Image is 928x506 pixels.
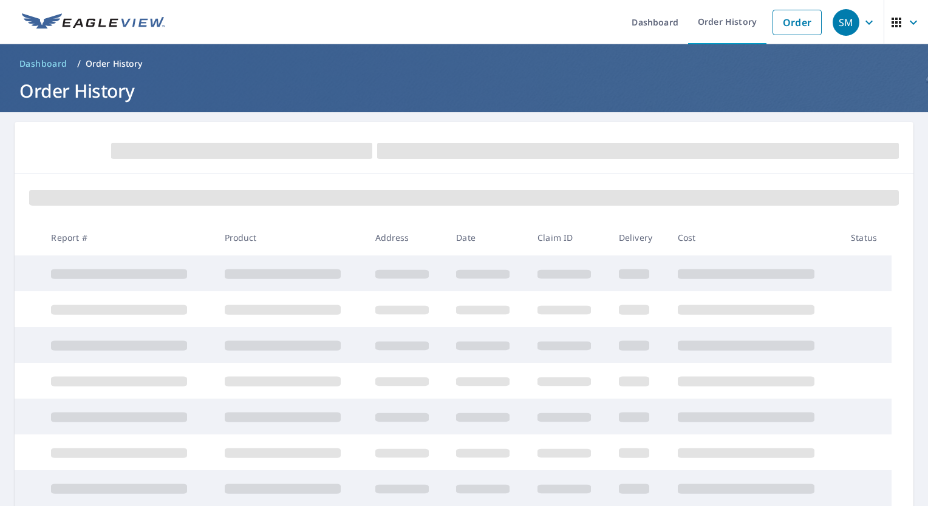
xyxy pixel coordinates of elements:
th: Claim ID [528,220,609,255]
nav: breadcrumb [15,54,913,73]
p: Order History [86,58,143,70]
th: Date [446,220,528,255]
th: Product [215,220,366,255]
th: Status [841,220,892,255]
div: SM [833,9,859,36]
a: Order [773,10,822,35]
a: Dashboard [15,54,72,73]
th: Delivery [609,220,668,255]
h1: Order History [15,78,913,103]
th: Address [366,220,447,255]
img: EV Logo [22,13,165,32]
th: Cost [668,220,841,255]
li: / [77,56,81,71]
span: Dashboard [19,58,67,70]
th: Report # [41,220,214,255]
